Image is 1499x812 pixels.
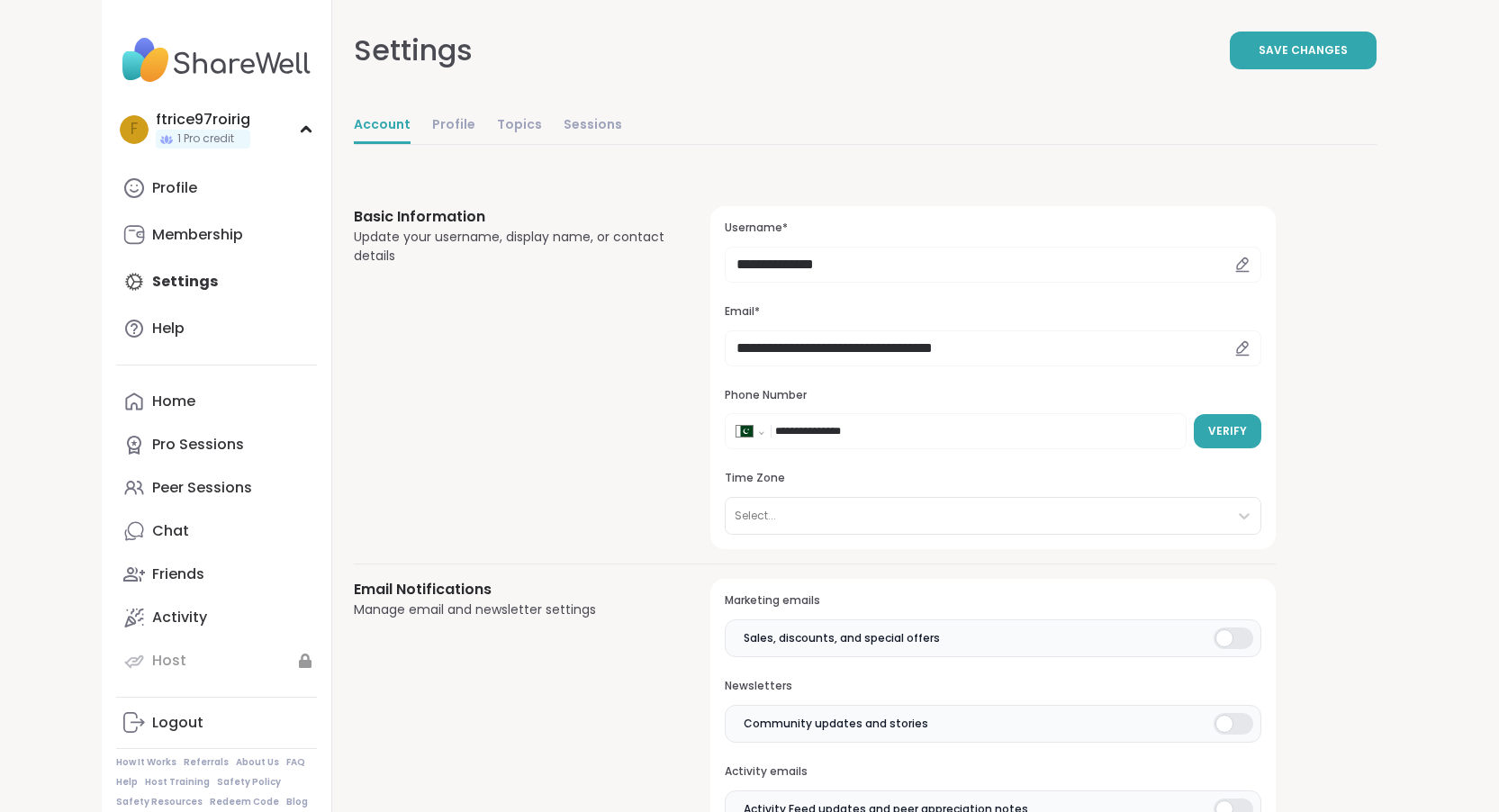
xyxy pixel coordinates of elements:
button: Save Changes [1230,32,1377,69]
a: Chat [116,510,317,553]
a: FAQ [286,756,305,769]
div: Profile [152,178,197,198]
a: Membership [116,213,317,257]
div: Home [152,392,195,411]
span: Sales, discounts, and special offers [744,630,940,646]
a: About Us [236,756,279,769]
h3: Activity emails [725,764,1260,780]
a: Account [354,108,411,144]
div: Friends [152,564,204,584]
h3: Basic Information [354,206,668,228]
a: Logout [116,701,317,744]
div: ftrice97roirig [156,110,250,130]
a: Blog [286,796,308,808]
a: Activity [116,596,317,639]
h3: Phone Number [725,388,1260,403]
span: 1 Pro credit [177,131,234,147]
button: Verify [1194,414,1261,448]
h3: Email Notifications [354,579,668,600]
div: Settings [354,29,473,72]
div: Host [152,651,186,671]
div: Logout [152,713,203,733]
div: Membership [152,225,243,245]
h3: Marketing emails [725,593,1260,609]
a: Host Training [145,776,210,789]
a: Referrals [184,756,229,769]
div: Pro Sessions [152,435,244,455]
a: Help [116,776,138,789]
a: Redeem Code [210,796,279,808]
div: Manage email and newsletter settings [354,600,668,619]
div: Update your username, display name, or contact details [354,228,668,266]
a: Safety Resources [116,796,203,808]
a: Topics [497,108,542,144]
a: Pro Sessions [116,423,317,466]
img: ShareWell Nav Logo [116,29,317,92]
h3: Email* [725,304,1260,320]
div: Chat [152,521,189,541]
a: Help [116,307,317,350]
a: Friends [116,553,317,596]
a: Safety Policy [217,776,281,789]
span: Community updates and stories [744,716,928,732]
a: Host [116,639,317,682]
a: Sessions [564,108,622,144]
h3: Newsletters [725,679,1260,694]
a: Home [116,380,317,423]
a: Peer Sessions [116,466,317,510]
div: Help [152,319,185,338]
span: Verify [1208,423,1247,439]
span: f [131,118,138,141]
h3: Username* [725,221,1260,236]
div: Activity [152,608,207,627]
div: Peer Sessions [152,478,252,498]
h3: Time Zone [725,471,1260,486]
a: Profile [432,108,475,144]
a: Profile [116,167,317,210]
span: Save Changes [1259,42,1348,59]
a: How It Works [116,756,176,769]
